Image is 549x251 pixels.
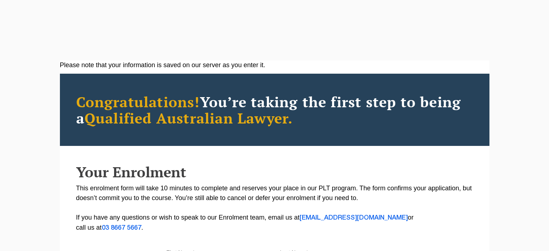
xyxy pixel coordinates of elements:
[76,183,473,233] p: This enrolment form will take 10 minutes to complete and reserves your place in our PLT program. ...
[84,108,293,127] span: Qualified Australian Lawyer.
[76,92,200,111] span: Congratulations!
[76,164,473,180] h2: Your Enrolment
[300,215,408,221] a: [EMAIL_ADDRESS][DOMAIN_NAME]
[60,60,489,70] div: Please note that your information is saved on our server as you enter it.
[102,225,141,231] a: 03 8667 5667
[76,94,473,126] h2: You’re taking the first step to being a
